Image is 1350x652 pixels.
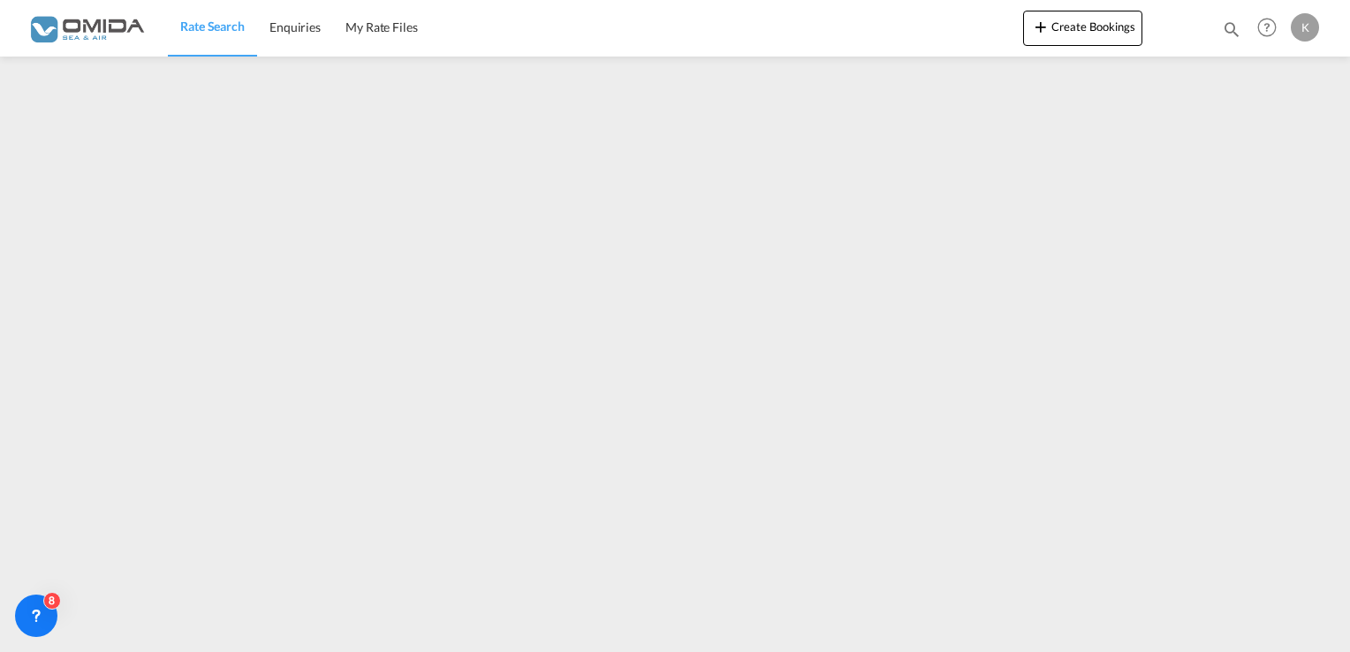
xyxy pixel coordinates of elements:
[27,8,146,48] img: 459c566038e111ed959c4fc4f0a4b274.png
[1252,12,1282,42] span: Help
[1222,19,1241,39] md-icon: icon-magnify
[1291,13,1319,42] div: K
[269,19,321,34] span: Enquiries
[1222,19,1241,46] div: icon-magnify
[1023,11,1142,46] button: icon-plus 400-fgCreate Bookings
[1030,16,1051,37] md-icon: icon-plus 400-fg
[345,19,418,34] span: My Rate Files
[1252,12,1291,44] div: Help
[180,19,245,34] span: Rate Search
